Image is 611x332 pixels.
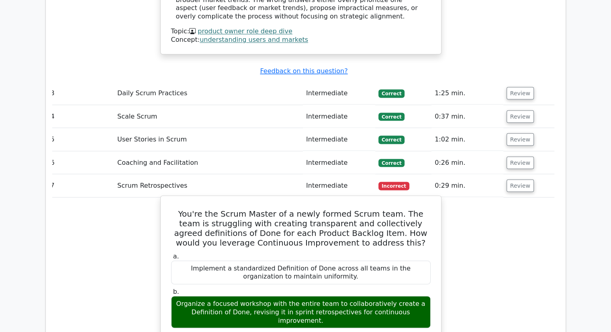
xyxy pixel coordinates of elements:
[47,151,114,174] td: 6
[171,260,431,285] div: Implement a standardized Definition of Done across all teams in the organization to maintain unif...
[378,113,405,121] span: Correct
[170,209,431,247] h5: You're the Scrum Master of a newly formed Scrum team. The team is struggling with creating transp...
[303,151,375,174] td: Intermediate
[114,105,303,128] td: Scale Scrum
[171,36,431,44] div: Concept:
[303,82,375,105] td: Intermediate
[171,296,431,328] div: Organize a focused workshop with the entire team to collaboratively create a Definition of Done, ...
[173,252,179,260] span: a.
[47,128,114,151] td: 5
[114,174,303,197] td: Scrum Retrospectives
[114,82,303,105] td: Daily Scrum Practices
[507,133,534,146] button: Review
[260,67,347,75] a: Feedback on this question?
[378,89,405,97] span: Correct
[198,27,292,35] a: product owner role deep dive
[431,128,503,151] td: 1:02 min.
[431,105,503,128] td: 0:37 min.
[507,87,534,99] button: Review
[507,110,534,123] button: Review
[507,156,534,169] button: Review
[431,82,503,105] td: 1:25 min.
[431,174,503,197] td: 0:29 min.
[507,179,534,192] button: Review
[47,82,114,105] td: 3
[47,174,114,197] td: 7
[303,174,375,197] td: Intermediate
[378,135,405,143] span: Correct
[200,36,308,43] a: understanding users and markets
[378,182,409,190] span: Incorrect
[171,27,431,36] div: Topic:
[47,105,114,128] td: 4
[378,159,405,167] span: Correct
[431,151,503,174] td: 0:26 min.
[173,287,179,295] span: b.
[303,128,375,151] td: Intermediate
[303,105,375,128] td: Intermediate
[114,128,303,151] td: User Stories in Scrum
[114,151,303,174] td: Coaching and Facilitation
